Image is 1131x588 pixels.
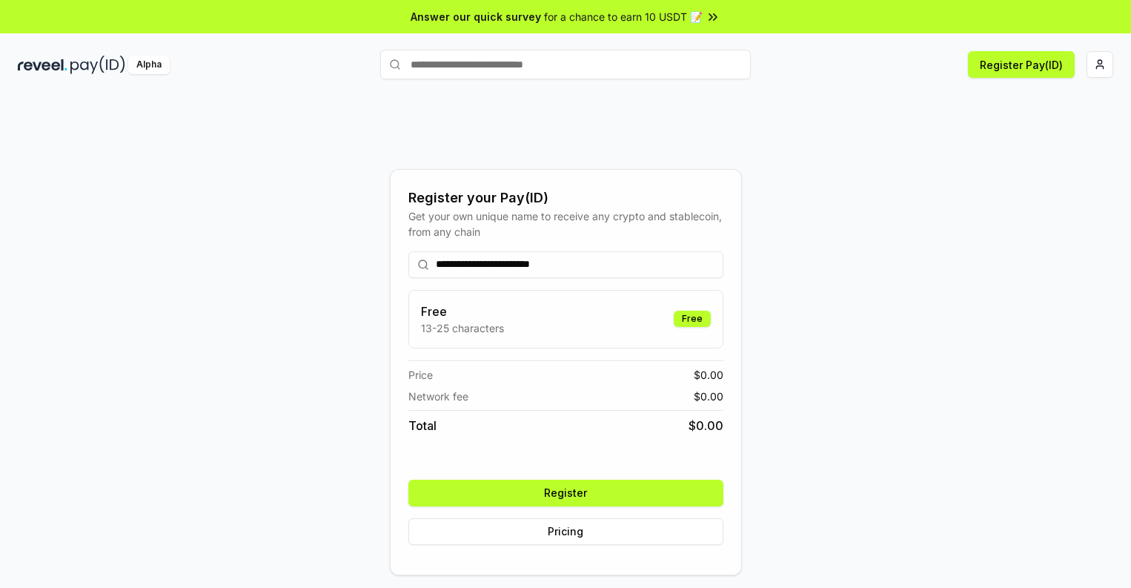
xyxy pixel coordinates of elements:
[408,480,723,506] button: Register
[694,367,723,383] span: $ 0.00
[674,311,711,327] div: Free
[694,389,723,404] span: $ 0.00
[70,56,125,74] img: pay_id
[128,56,170,74] div: Alpha
[408,389,468,404] span: Network fee
[421,303,504,320] h3: Free
[18,56,67,74] img: reveel_dark
[408,208,723,240] div: Get your own unique name to receive any crypto and stablecoin, from any chain
[408,188,723,208] div: Register your Pay(ID)
[408,367,433,383] span: Price
[408,518,723,545] button: Pricing
[408,417,437,435] span: Total
[544,9,703,24] span: for a chance to earn 10 USDT 📝
[411,9,541,24] span: Answer our quick survey
[421,320,504,336] p: 13-25 characters
[968,51,1075,78] button: Register Pay(ID)
[689,417,723,435] span: $ 0.00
